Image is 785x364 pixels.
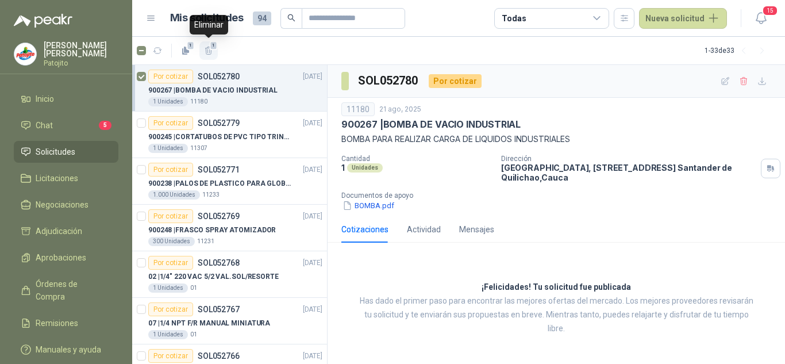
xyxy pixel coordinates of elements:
[36,343,101,356] span: Manuales y ayuda
[148,190,200,200] div: 1.000 Unidades
[148,302,193,316] div: Por cotizar
[148,283,188,293] div: 1 Unidades
[36,251,86,264] span: Aprobaciones
[148,209,193,223] div: Por cotizar
[14,88,118,110] a: Inicio
[303,71,322,82] p: [DATE]
[303,211,322,222] p: [DATE]
[187,41,195,50] span: 1
[341,118,521,131] p: 900267 | BOMBA DE VACIO INDUSTRIAL
[148,237,195,246] div: 300 Unidades
[190,15,228,35] div: Eliminar
[14,247,118,269] a: Aprobaciones
[36,278,107,303] span: Órdenes de Compra
[14,114,118,136] a: Chat5
[482,281,631,294] h3: ¡Felicidades! Tu solicitud fue publicada
[148,70,193,83] div: Por cotizar
[36,145,75,158] span: Solicitudes
[36,225,82,237] span: Adjudicación
[199,41,218,60] button: 1
[14,312,118,334] a: Remisiones
[36,198,88,211] span: Negociaciones
[347,163,383,173] div: Unidades
[148,256,193,270] div: Por cotizar
[762,5,778,16] span: 15
[14,194,118,216] a: Negociaciones
[303,258,322,269] p: [DATE]
[287,14,295,22] span: search
[198,72,240,81] p: SOL052780
[751,8,771,29] button: 15
[44,60,118,67] p: Patojito
[197,237,214,246] p: 11231
[176,41,195,60] button: 1
[132,112,327,158] a: Por cotizarSOL052779[DATE] 900245 |CORTATUBOS DE PVC TIPO TRINQUETE1 Unidades11307
[148,178,291,189] p: 900238 | PALOS DE PLASTICO PARA GLOBOS
[99,121,111,130] span: 5
[429,74,482,88] div: Por cotizar
[14,273,118,308] a: Órdenes de Compra
[170,10,244,26] h1: Mis solicitudes
[148,318,270,329] p: 07 | 1/4 NPT F/R MANUAL MINIATURA
[132,205,327,251] a: Por cotizarSOL052769[DATE] 900248 |FRASCO SPRAY ATOMIZADOR300 Unidades11231
[502,12,526,25] div: Todas
[341,163,345,173] p: 1
[14,43,36,65] img: Company Logo
[36,93,54,105] span: Inicio
[379,104,421,115] p: 21 ago, 2025
[198,119,240,127] p: SOL052779
[148,349,193,363] div: Por cotizar
[148,330,188,339] div: 1 Unidades
[210,41,218,50] span: 1
[44,41,118,58] p: [PERSON_NAME] [PERSON_NAME]
[132,158,327,205] a: Por cotizarSOL052771[DATE] 900238 |PALOS DE PLASTICO PARA GLOBOS1.000 Unidades11233
[303,164,322,175] p: [DATE]
[190,97,207,106] p: 11180
[198,305,240,313] p: SOL052767
[190,330,197,339] p: 01
[190,283,197,293] p: 01
[148,144,188,153] div: 1 Unidades
[148,116,193,130] div: Por cotizar
[356,294,756,336] p: Has dado el primer paso para encontrar las mejores ofertas del mercado. Los mejores proveedores r...
[407,223,441,236] div: Actividad
[341,133,771,145] p: BOMBA PARA REALIZAR CARGA DE LIQUIDOS INDUSTRIALES
[341,102,375,116] div: 11180
[198,212,240,220] p: SOL052769
[14,141,118,163] a: Solicitudes
[358,72,420,90] h3: SOL052780
[198,352,240,360] p: SOL052766
[341,191,780,200] p: Documentos de apoyo
[501,163,756,182] p: [GEOGRAPHIC_DATA], [STREET_ADDRESS] Santander de Quilichao , Cauca
[148,163,193,177] div: Por cotizar
[36,119,53,132] span: Chat
[303,304,322,315] p: [DATE]
[36,317,78,329] span: Remisiones
[36,172,78,185] span: Licitaciones
[14,14,72,28] img: Logo peakr
[198,166,240,174] p: SOL052771
[341,155,492,163] p: Cantidad
[341,200,395,212] button: BOMBA.pdf
[148,225,276,236] p: 900248 | FRASCO SPRAY ATOMIZADOR
[253,12,271,25] span: 94
[190,144,207,153] p: 11307
[501,155,756,163] p: Dirección
[14,167,118,189] a: Licitaciones
[303,351,322,362] p: [DATE]
[14,339,118,361] a: Manuales y ayuda
[705,41,771,60] div: 1 - 33 de 33
[148,132,291,143] p: 900245 | CORTATUBOS DE PVC TIPO TRINQUETE
[148,85,278,96] p: 900267 | BOMBA DE VACIO INDUSTRIAL
[341,223,388,236] div: Cotizaciones
[132,298,327,344] a: Por cotizarSOL052767[DATE] 07 |1/4 NPT F/R MANUAL MINIATURA1 Unidades01
[132,251,327,298] a: Por cotizarSOL052768[DATE] 02 |1/4" 220 VAC 5/2 VAL.SOL/RESORTE1 Unidades01
[148,97,188,106] div: 1 Unidades
[202,190,220,200] p: 11233
[303,118,322,129] p: [DATE]
[198,259,240,267] p: SOL052768
[639,8,727,29] button: Nueva solicitud
[459,223,494,236] div: Mensajes
[132,65,327,112] a: Por cotizarSOL052780[DATE] 900267 |BOMBA DE VACIO INDUSTRIAL1 Unidades11180
[148,271,279,282] p: 02 | 1/4" 220 VAC 5/2 VAL.SOL/RESORTE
